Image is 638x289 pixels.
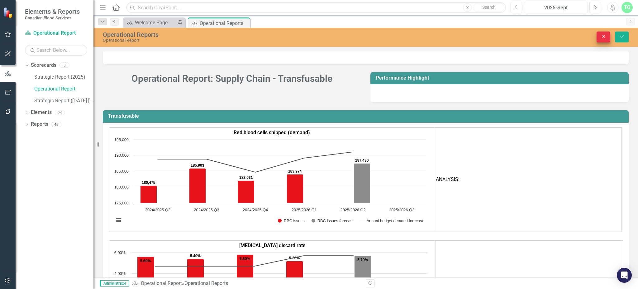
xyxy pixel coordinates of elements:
[31,121,48,128] a: Reports
[194,208,219,212] text: 2024/2025 Q3
[292,208,317,212] text: 2025/2026 Q1
[132,280,361,287] div: »
[114,137,129,142] text: 195,000
[60,63,69,68] div: 3
[114,216,123,224] button: View chart menu, Chart
[103,31,399,38] div: Operational Reports
[145,208,170,212] text: 2024/2025 Q2
[340,208,365,212] text: 2025/2026 Q2
[312,218,354,223] button: Show RBC issues forecast
[473,3,504,12] button: Search
[140,185,157,203] path: 2024/2025 Q2, 180,475. RBC issues.
[434,128,621,232] td: ANALYSIS:
[287,174,303,203] path: 2025/2026 Q1, 183,974. RBC issues.
[357,258,368,262] text: 5.70%
[31,62,56,69] a: Scorecards
[621,2,633,13] button: TG
[108,113,626,119] h3: Transfusable
[200,19,249,27] div: Operational Reports
[103,38,399,43] div: Operational Report
[238,180,255,203] path: 2024/2025 Q4, 182,031. RBC issues.
[125,19,176,27] a: Welcome Page
[51,122,61,127] div: 49
[114,271,126,276] text: 4.00%
[617,268,632,283] div: Open Intercom Messenger
[190,254,201,258] text: 5.40%
[189,168,206,203] path: 2024/2025 Q3, 185,903. RBC issues.
[25,30,87,37] a: Operational Report
[524,2,588,13] button: 2025-Sept
[34,97,93,105] a: Strategic Report ([DATE]-[DATE]) (Archive)
[114,169,129,174] text: 185,000
[131,105,178,110] span: {[m1875838][name]}
[25,8,80,15] span: Elements & Reports
[243,208,268,212] text: 2024/2025 Q4
[278,218,305,223] button: Show RBC issues
[55,110,65,115] div: 94
[131,73,332,84] strong: Operational Report: Supply Chain - Transfusable
[389,208,414,212] text: 2025/2026 Q3
[25,15,80,20] small: Canadian Blood Services
[34,86,93,93] a: Operational Report
[360,218,423,223] button: Show Annual budget demand forecast
[376,75,626,81] h3: Performance Highlight
[114,250,126,255] text: 6.00%
[114,185,129,189] text: 180,000
[289,256,300,260] text: 5.20%
[140,259,151,263] text: 5.60%
[114,153,129,158] text: 190,000
[111,136,432,230] div: Chart. Highcharts interactive chart.
[482,5,496,10] span: Search
[240,257,250,261] text: 5.80%
[354,163,370,203] path: 2025/2026 Q2, 187,430. RBC issues forecast.
[100,280,129,287] span: Administrator
[3,7,14,18] img: ClearPoint Strategy
[141,280,182,286] a: Operational Report
[191,163,204,168] text: 185,903
[234,130,310,135] strong: Red blood cells shipped (demand)
[355,158,369,163] text: 187,430
[239,242,306,248] strong: [MEDICAL_DATA] discard rate
[135,19,176,27] div: Welcome Page
[114,201,129,205] text: 175,000
[25,45,87,56] input: Search Below...
[288,169,302,174] text: 183,974
[184,280,228,286] div: Operational Reports
[31,109,52,116] a: Elements
[526,4,586,12] div: 2025-Sept
[142,180,155,185] text: 180,475
[34,74,93,81] a: Strategic Report (2025)
[111,136,429,230] svg: Interactive chart
[239,175,253,180] text: 182,031
[126,2,506,13] input: Search ClearPoint...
